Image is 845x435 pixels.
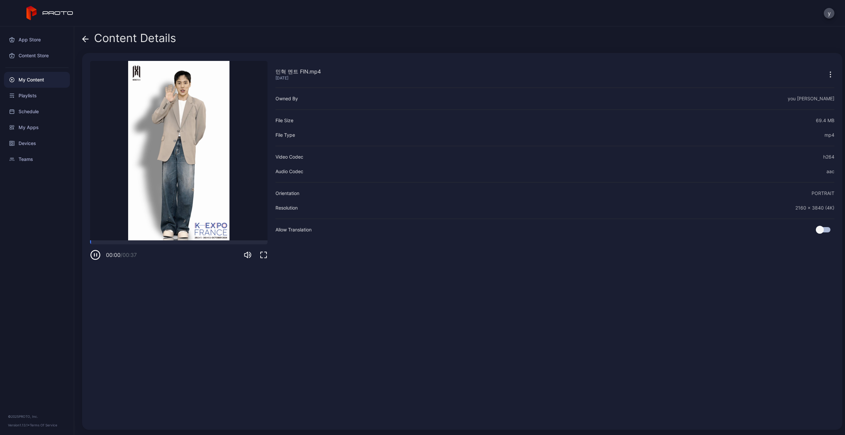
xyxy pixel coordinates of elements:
div: aac [826,168,834,175]
div: 2160 x 3840 (4K) [795,204,834,212]
div: mp4 [824,131,834,139]
a: Devices [4,135,70,151]
a: App Store [4,32,70,48]
button: y [824,8,834,19]
div: Video Codec [275,153,303,161]
div: Allow Translation [275,226,312,234]
video: Sorry, your browser doesn‘t support embedded videos [90,61,268,240]
div: [DATE] [275,75,321,81]
div: h264 [823,153,834,161]
a: Content Store [4,48,70,64]
span: / 00:37 [121,252,137,258]
a: Playlists [4,88,70,104]
a: Teams [4,151,70,167]
a: My Apps [4,120,70,135]
div: Orientation [275,189,299,197]
div: you [PERSON_NAME] [788,95,834,103]
div: © 2025 PROTO, Inc. [8,414,66,419]
div: PORTRAIT [812,189,834,197]
div: Content Details [82,32,176,48]
a: My Content [4,72,70,88]
div: Owned By [275,95,298,103]
div: File Type [275,131,295,139]
a: Terms Of Service [30,423,57,427]
div: Resolution [275,204,298,212]
span: Version 1.13.1 • [8,423,30,427]
div: Audio Codec [275,168,303,175]
div: File Size [275,117,293,124]
a: Schedule [4,104,70,120]
div: 69.4 MB [816,117,834,124]
div: 00:00 [106,251,137,259]
div: 민혁 멘트 FIN.mp4 [275,68,321,75]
